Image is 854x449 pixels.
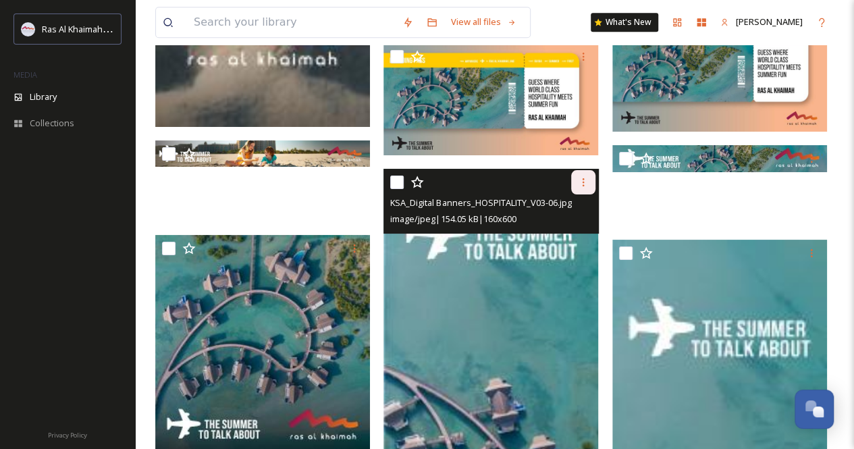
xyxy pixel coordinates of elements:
[187,7,396,37] input: Search your library
[736,16,803,28] span: [PERSON_NAME]
[591,13,658,32] a: What's New
[48,426,87,442] a: Privacy Policy
[444,9,523,35] a: View all files
[795,390,834,429] button: Open Chat
[612,11,827,132] img: KSA_Digital Banners_HOSPITALITY_V03-13.jpg
[383,43,598,155] img: KSA_Digital Banners_HOSPITALITY_V03-09.jpg
[14,70,37,80] span: MEDIA
[30,90,57,103] span: Library
[42,22,233,35] span: Ras Al Khaimah Tourism Development Authority
[22,22,35,36] img: Logo_RAKTDA_RGB-01.png
[390,213,516,225] span: image/jpeg | 154.05 kB | 160 x 600
[390,196,571,209] span: KSA_Digital Banners_HOSPITALITY_V03-06.jpg
[48,431,87,440] span: Privacy Policy
[714,9,809,35] a: [PERSON_NAME]
[30,117,74,130] span: Collections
